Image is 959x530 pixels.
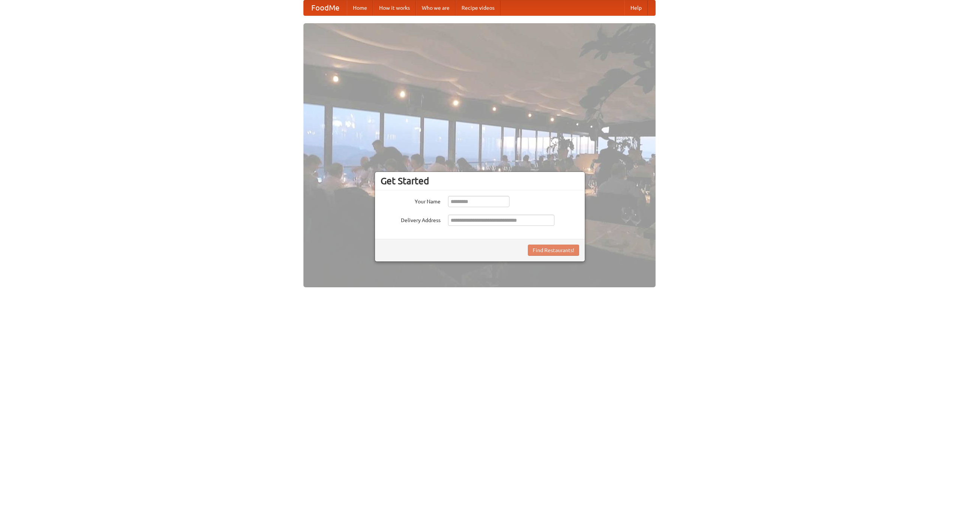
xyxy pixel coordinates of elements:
label: Your Name [381,196,441,205]
a: Recipe videos [456,0,500,15]
a: How it works [373,0,416,15]
a: Home [347,0,373,15]
a: Who we are [416,0,456,15]
a: Help [624,0,648,15]
label: Delivery Address [381,215,441,224]
button: Find Restaurants! [528,245,579,256]
a: FoodMe [304,0,347,15]
h3: Get Started [381,175,579,187]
